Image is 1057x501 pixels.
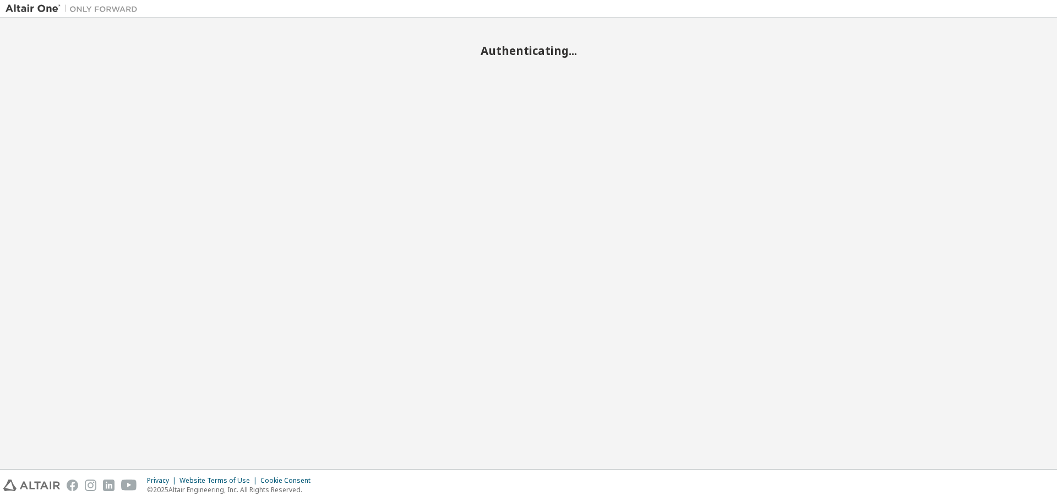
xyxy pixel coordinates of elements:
img: facebook.svg [67,480,78,491]
img: youtube.svg [121,480,137,491]
p: © 2025 Altair Engineering, Inc. All Rights Reserved. [147,485,317,494]
img: altair_logo.svg [3,480,60,491]
img: linkedin.svg [103,480,115,491]
h2: Authenticating... [6,43,1051,58]
img: instagram.svg [85,480,96,491]
div: Website Terms of Use [179,476,260,485]
div: Cookie Consent [260,476,317,485]
div: Privacy [147,476,179,485]
img: Altair One [6,3,143,14]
